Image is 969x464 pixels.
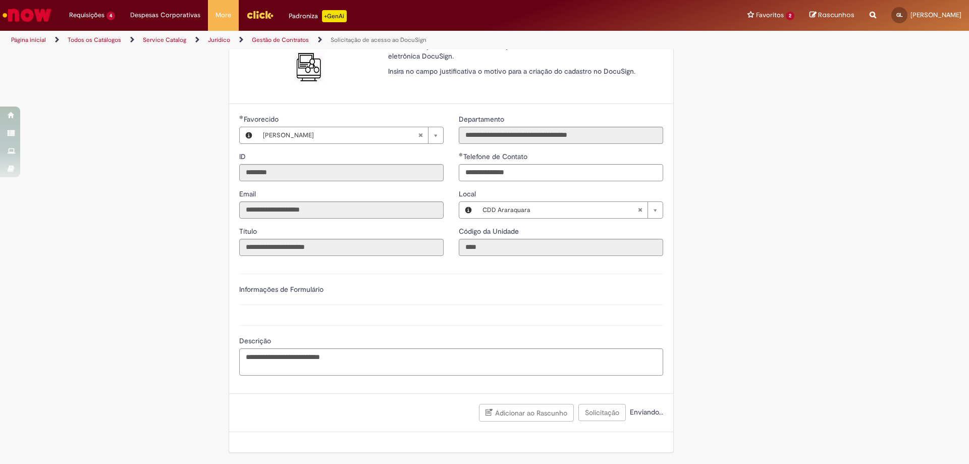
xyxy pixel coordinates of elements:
[239,226,259,236] label: Somente leitura - Título
[239,239,444,256] input: Título
[632,202,648,218] abbr: Limpar campo Local
[239,115,244,119] span: Obrigatório Preenchido
[459,127,663,144] input: Departamento
[239,227,259,236] span: Somente leitura - Título
[628,407,663,417] span: Enviando...
[239,201,444,219] input: Email
[459,115,506,124] span: Somente leitura - Departamento
[208,36,230,44] a: Jurídico
[244,115,281,124] span: Necessários - Favorecido
[239,164,444,181] input: ID
[459,114,506,124] label: Somente leitura - Departamento
[463,152,529,161] span: Telefone de Contato
[459,227,521,236] span: Somente leitura - Código da Unidade
[239,151,248,162] label: Somente leitura - ID
[130,10,200,20] span: Despesas Corporativas
[143,36,186,44] a: Service Catalog
[459,226,521,236] label: Somente leitura - Código da Unidade
[246,7,274,22] img: click_logo_yellow_360x200.png
[294,51,326,83] img: Solicitação de acesso ao DocuSign
[756,10,784,20] span: Favoritos
[216,10,231,20] span: More
[239,189,258,198] span: Somente leitura - Email
[252,36,309,44] a: Gestão de Contratos
[68,36,121,44] a: Todos os Catálogos
[331,36,426,44] a: Solicitação de acesso ao DocuSign
[459,164,663,181] input: Telefone de Contato
[240,127,258,143] button: Favorecido, Visualizar este registro Gabriel Lins Lamorea
[910,11,961,19] span: [PERSON_NAME]
[239,348,663,376] textarea: Descrição
[263,127,418,143] span: [PERSON_NAME]
[818,10,854,20] span: Rascunhos
[239,285,324,294] label: Informações de Formulário
[69,10,104,20] span: Requisições
[896,12,903,18] span: GL
[388,66,656,76] p: Insira no campo justificativa o motivo para a criação do cadastro no DocuSign.
[459,202,477,218] button: Local, Visualizar este registro CDD Araraquara
[106,12,115,20] span: 4
[477,202,663,218] a: CDD AraraquaraLimpar campo Local
[482,202,637,218] span: CDD Araraquara
[11,36,46,44] a: Página inicial
[1,5,53,25] img: ServiceNow
[413,127,428,143] abbr: Limpar campo Favorecido
[258,127,443,143] a: [PERSON_NAME]Limpar campo Favorecido
[289,10,347,22] div: Padroniza
[388,41,656,61] p: Essa solicitação é destinada à solicitação de acesso ao sistema de assinatura eletrônica DocuSign.
[239,336,273,345] span: Descrição
[8,31,638,49] ul: Trilhas de página
[239,152,248,161] span: Somente leitura - ID
[239,189,258,199] label: Somente leitura - Email
[459,189,478,198] span: Local
[786,12,794,20] span: 2
[322,10,347,22] p: +GenAi
[459,239,663,256] input: Código da Unidade
[459,152,463,157] span: Obrigatório Preenchido
[810,11,854,20] a: Rascunhos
